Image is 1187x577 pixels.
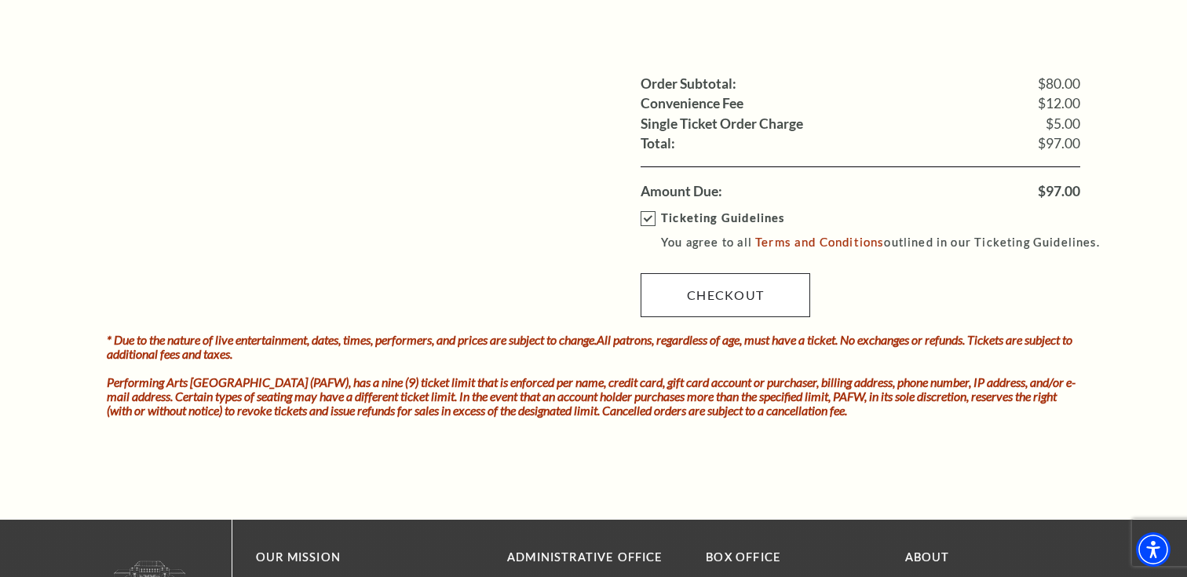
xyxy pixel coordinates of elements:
strong: Ticketing Guidelines [661,211,784,225]
span: $97.00 [1038,184,1080,199]
strong: All patrons, regardless of age, must have a ticket [597,332,835,347]
label: Total: [641,137,675,151]
i: Performing Arts [GEOGRAPHIC_DATA] (PAFW), has a nine (9) ticket limit that is enforced per name, ... [107,374,1076,418]
span: $97.00 [1038,137,1080,151]
p: Administrative Office [507,548,682,568]
a: Checkout [641,273,810,317]
span: $5.00 [1046,117,1080,131]
i: * Due to the nature of live entertainment, dates, times, performers, and prices are subject to ch... [107,332,1072,361]
label: Convenience Fee [641,97,743,111]
p: You agree to all [661,232,1114,253]
label: Order Subtotal: [641,77,736,91]
span: outlined in our Ticketing Guidelines. [884,236,1099,249]
p: OUR MISSION [256,548,452,568]
p: BOX OFFICE [706,548,881,568]
a: Terms and Conditions [755,235,884,249]
label: Single Ticket Order Charge [641,117,803,131]
label: Amount Due: [641,184,722,199]
a: About [905,550,950,564]
div: Accessibility Menu [1136,532,1171,567]
span: $80.00 [1038,77,1080,91]
span: $12.00 [1038,97,1080,111]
